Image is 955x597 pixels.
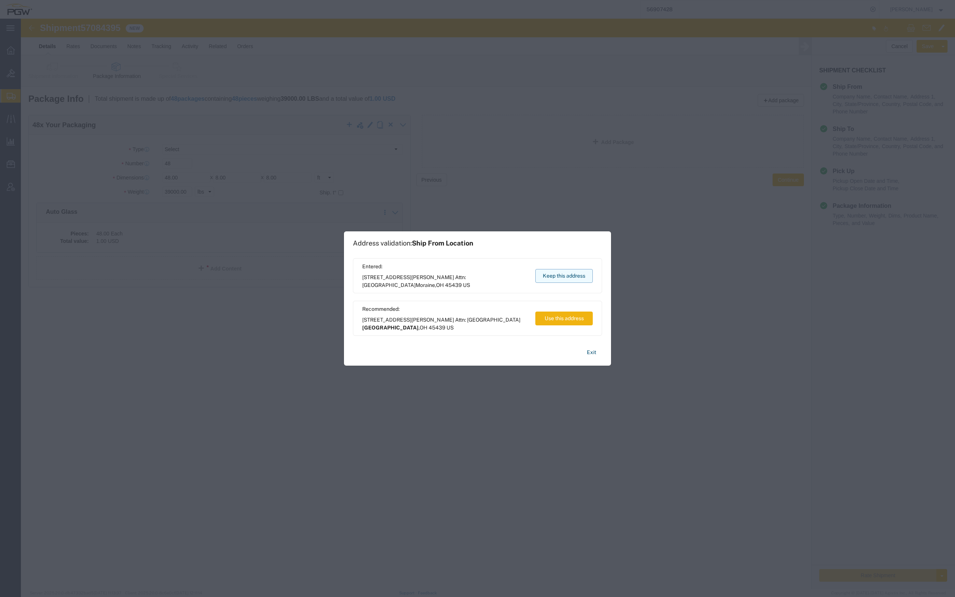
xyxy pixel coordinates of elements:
span: OH [420,325,428,331]
h1: Address validation: [353,239,473,247]
span: [STREET_ADDRESS][PERSON_NAME] Attn: [GEOGRAPHIC_DATA] , [362,316,528,332]
span: US [463,282,470,288]
span: OH [436,282,444,288]
span: 45439 [429,325,445,331]
span: [STREET_ADDRESS][PERSON_NAME] Attn: [GEOGRAPHIC_DATA] , [362,274,528,289]
span: Ship From Location [412,239,473,247]
span: Moraine [416,282,435,288]
span: Entered: [362,263,528,271]
button: Exit [581,346,602,359]
span: US [447,325,454,331]
span: [GEOGRAPHIC_DATA] [362,325,419,331]
button: Use this address [535,312,593,325]
span: 45439 [445,282,462,288]
span: Recommended: [362,305,528,313]
button: Keep this address [535,269,593,283]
